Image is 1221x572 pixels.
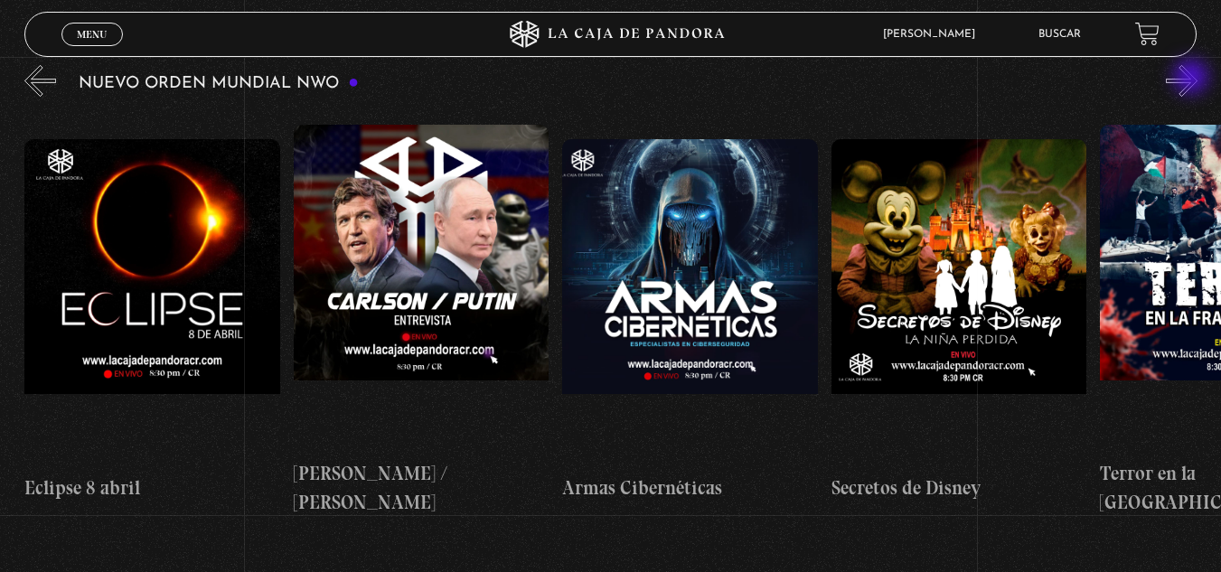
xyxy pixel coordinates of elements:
button: Previous [24,65,56,97]
h4: Secretos de Disney [831,474,1087,502]
h4: Armas Cibernéticas [562,474,818,502]
a: Eclipse 8 abril [24,110,280,530]
h3: Nuevo Orden Mundial NWO [79,75,359,92]
a: Secretos de Disney [831,110,1087,530]
a: Buscar [1038,29,1081,40]
span: Cerrar [70,43,113,56]
a: [PERSON_NAME] / [PERSON_NAME] [294,110,549,530]
h4: Eclipse 8 abril [24,474,280,502]
span: [PERSON_NAME] [874,29,993,40]
a: Armas Cibernéticas [562,110,818,530]
button: Next [1166,65,1198,97]
a: View your shopping cart [1135,22,1160,46]
h4: [PERSON_NAME] / [PERSON_NAME] [294,459,549,516]
span: Menu [77,29,107,40]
